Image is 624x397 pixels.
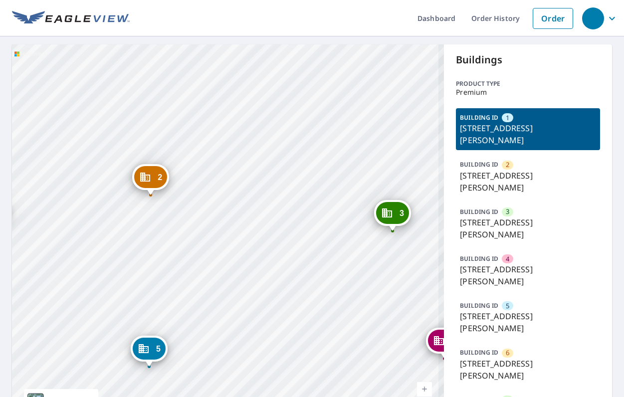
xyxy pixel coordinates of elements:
span: 5 [156,345,161,353]
p: Product type [456,79,600,88]
p: BUILDING ID [460,301,498,310]
a: Current Level 19, Zoom In [417,382,432,397]
span: 4 [506,254,509,264]
p: BUILDING ID [460,160,498,169]
span: 5 [506,301,509,311]
p: BUILDING ID [460,113,498,122]
span: 2 [506,160,509,170]
p: [STREET_ADDRESS][PERSON_NAME] [460,170,596,194]
p: [STREET_ADDRESS][PERSON_NAME] [460,310,596,334]
p: BUILDING ID [460,348,498,357]
p: BUILDING ID [460,254,498,263]
a: Order [533,8,573,29]
div: Dropped pin, building 4, Commercial property, 15608 Emerald Way Bowie, MD 20716 [426,328,463,359]
span: 2 [158,174,162,181]
span: 3 [400,209,404,217]
p: Premium [456,88,600,96]
p: Buildings [456,52,600,67]
div: Dropped pin, building 3, Commercial property, 15619 Emerald Way Bowie, MD 20716 [374,200,411,231]
div: Dropped pin, building 5, Commercial property, 15530 Emerald Way Bowie, MD 20716 [131,336,168,367]
p: [STREET_ADDRESS][PERSON_NAME] [460,358,596,382]
span: 6 [506,348,509,358]
p: BUILDING ID [460,207,498,216]
span: 1 [506,113,509,123]
span: 3 [506,207,509,216]
p: [STREET_ADDRESS][PERSON_NAME] [460,263,596,287]
p: [STREET_ADDRESS][PERSON_NAME] [460,122,596,146]
div: Dropped pin, building 2, Commercial property, 15517 Emerald Way Bowie, MD 20716 [132,164,169,195]
p: [STREET_ADDRESS][PERSON_NAME] [460,216,596,240]
img: EV Logo [12,11,130,26]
